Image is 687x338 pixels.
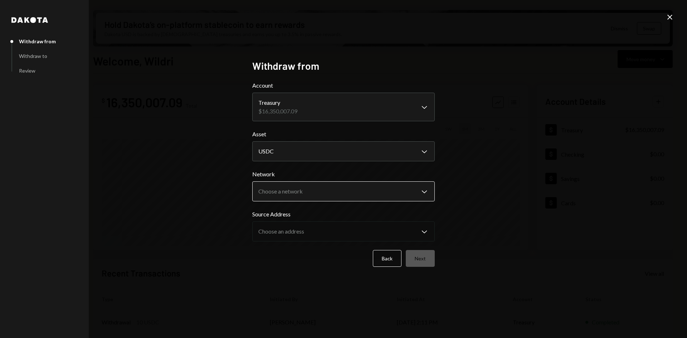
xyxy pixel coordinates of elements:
[252,59,435,73] h2: Withdraw from
[19,53,47,59] div: Withdraw to
[373,250,401,267] button: Back
[252,170,435,178] label: Network
[252,141,435,161] button: Asset
[252,93,435,121] button: Account
[19,38,56,44] div: Withdraw from
[252,221,435,241] button: Source Address
[252,210,435,219] label: Source Address
[252,81,435,90] label: Account
[252,130,435,138] label: Asset
[252,181,435,201] button: Network
[19,68,35,74] div: Review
